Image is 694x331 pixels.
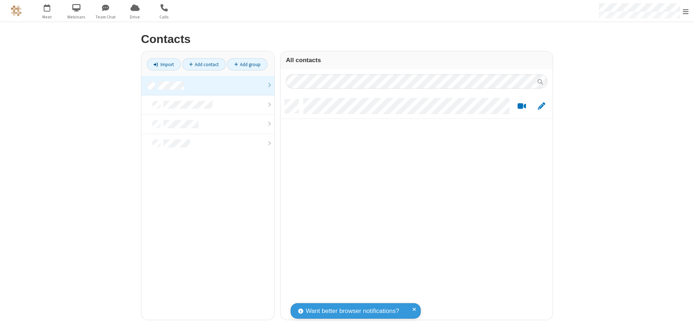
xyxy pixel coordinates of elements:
span: Team Chat [92,14,119,20]
span: Want better browser notifications? [306,306,399,316]
h3: All contacts [286,57,547,64]
button: Edit [534,102,548,111]
h2: Contacts [141,33,553,46]
span: Drive [121,14,149,20]
span: Meet [34,14,61,20]
iframe: Chat [676,312,689,326]
div: grid [280,94,553,320]
img: QA Selenium DO NOT DELETE OR CHANGE [11,5,22,16]
a: Add group [227,58,267,70]
span: Webinars [63,14,90,20]
span: Calls [151,14,178,20]
a: Import [147,58,181,70]
a: Add contact [182,58,226,70]
button: Start a video meeting [515,102,529,111]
